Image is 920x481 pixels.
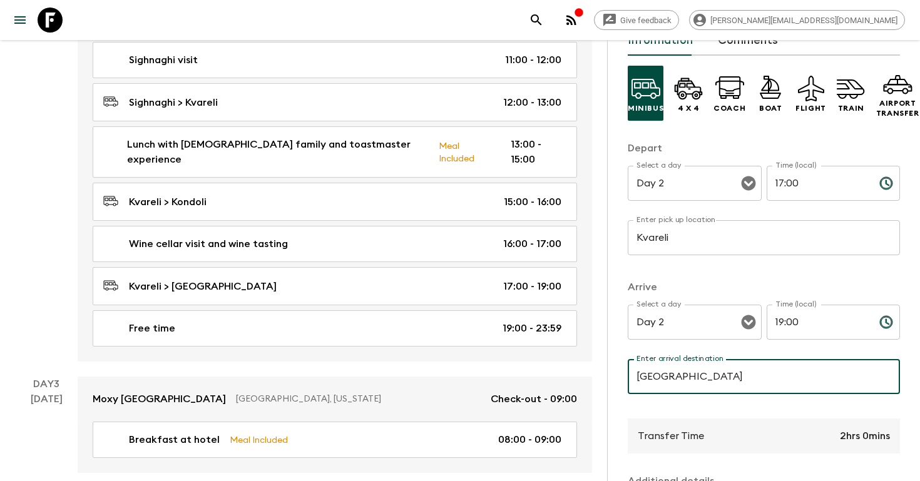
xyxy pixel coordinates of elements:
p: Day 3 [15,377,78,392]
label: Time (local) [775,299,816,310]
p: Transfer Time [638,428,704,443]
p: 4 x 4 [678,103,700,113]
p: Meal Included [439,139,490,165]
p: Lunch with [DEMOGRAPHIC_DATA] family and toastmaster experience [127,137,429,167]
button: Open [740,175,757,192]
input: hh:mm [767,166,869,201]
a: Sighnaghi visit11:00 - 12:00 [93,42,577,78]
a: Sighnaghi > Kvareli12:00 - 13:00 [93,83,577,121]
label: Select a day [636,160,681,171]
p: 08:00 - 09:00 [498,432,561,447]
label: Select a day [636,299,681,310]
p: 19:00 - 23:59 [503,321,561,336]
span: Give feedback [613,16,678,25]
button: Information [628,26,693,56]
a: Breakfast at hotelMeal Included08:00 - 09:00 [93,422,577,458]
button: Choose time, selected time is 7:00 PM [874,310,899,335]
p: 2hrs 0mins [840,428,890,443]
p: Kvareli > Kondoli [129,195,207,210]
a: Wine cellar visit and wine tasting16:00 - 17:00 [93,226,577,262]
p: [GEOGRAPHIC_DATA], [US_STATE] [236,393,481,405]
label: Enter pick up location [636,215,716,225]
p: Free time [129,321,175,336]
button: menu [8,8,33,33]
p: Flight [795,103,826,113]
p: Kvareli > [GEOGRAPHIC_DATA] [129,279,277,294]
label: Enter arrival destination [636,353,724,364]
a: Give feedback [594,10,679,30]
p: 16:00 - 17:00 [503,236,561,251]
p: Sighnaghi visit [129,53,198,68]
a: Kvareli > [GEOGRAPHIC_DATA]17:00 - 19:00 [93,267,577,305]
p: Moxy [GEOGRAPHIC_DATA] [93,392,226,407]
p: Wine cellar visit and wine tasting [129,236,288,251]
p: Breakfast at hotel [129,432,220,447]
button: Choose time, selected time is 5:00 PM [874,171,899,196]
input: hh:mm [767,305,869,340]
label: Time (local) [775,160,816,171]
p: Sighnaghi > Kvareli [129,95,218,110]
a: Kvareli > Kondoli15:00 - 16:00 [93,183,577,221]
p: Airport Transfer [876,98,919,118]
p: 15:00 - 16:00 [504,195,561,210]
p: Meal Included [230,433,288,447]
div: [PERSON_NAME][EMAIL_ADDRESS][DOMAIN_NAME] [689,10,905,30]
button: Comments [718,26,778,56]
p: 11:00 - 12:00 [505,53,561,68]
button: Open [740,313,757,331]
p: Train [838,103,864,113]
button: search adventures [524,8,549,33]
a: Moxy [GEOGRAPHIC_DATA][GEOGRAPHIC_DATA], [US_STATE]Check-out - 09:00 [78,377,592,422]
p: Minibus [628,103,663,113]
p: Coach [713,103,745,113]
p: Check-out - 09:00 [491,392,577,407]
p: Depart [628,141,900,156]
p: 13:00 - 15:00 [511,137,562,167]
span: [PERSON_NAME][EMAIL_ADDRESS][DOMAIN_NAME] [703,16,904,25]
a: Free time19:00 - 23:59 [93,310,577,347]
a: Lunch with [DEMOGRAPHIC_DATA] family and toastmaster experienceMeal Included13:00 - 15:00 [93,126,577,178]
p: 17:00 - 19:00 [503,279,561,294]
p: Arrive [628,280,900,295]
p: Boat [759,103,782,113]
p: 12:00 - 13:00 [503,95,561,110]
